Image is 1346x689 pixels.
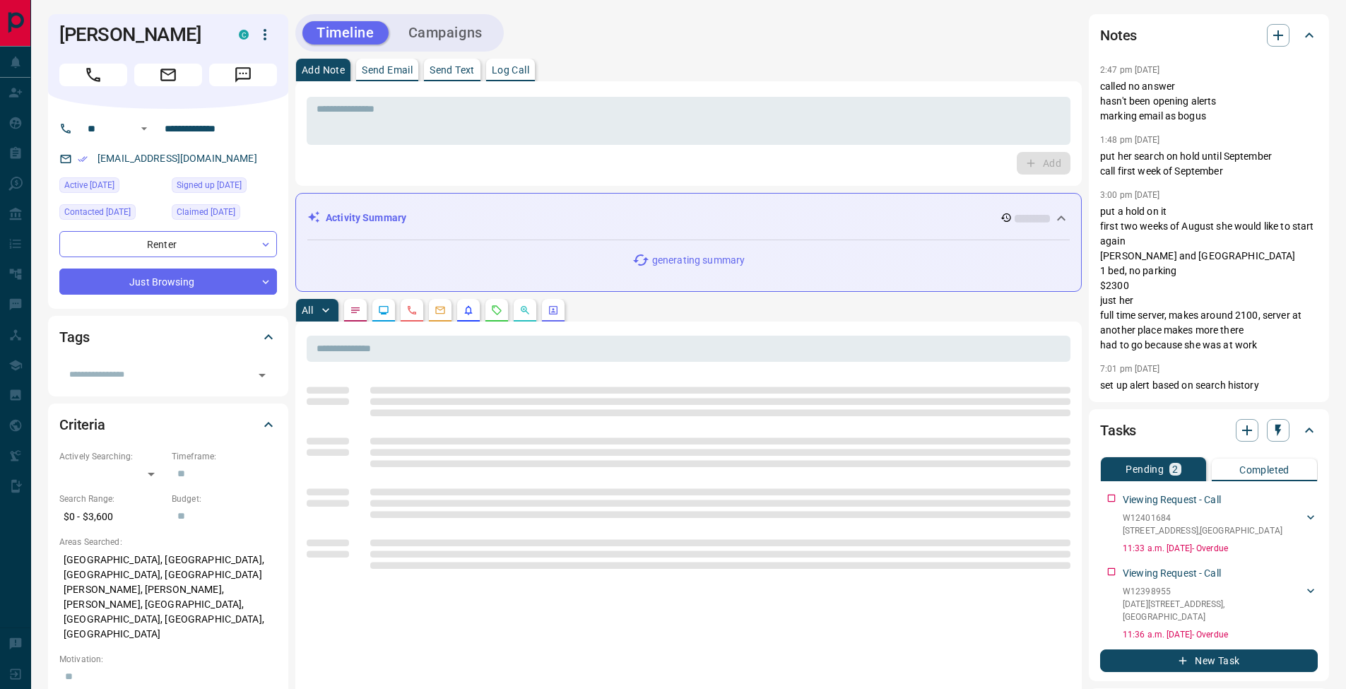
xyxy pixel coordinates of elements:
button: Open [252,365,272,385]
button: New Task [1100,649,1318,672]
div: condos.ca [239,30,249,40]
p: [DATE][STREET_ADDRESS] , [GEOGRAPHIC_DATA] [1123,598,1304,623]
p: Viewing Request - Call [1123,493,1221,507]
p: Timeframe: [172,450,277,463]
p: Pending [1126,464,1164,474]
div: Mon Mar 07 2022 [172,177,277,197]
a: [EMAIL_ADDRESS][DOMAIN_NAME] [98,153,257,164]
p: $0 - $3,600 [59,505,165,529]
p: Send Text [430,65,475,75]
svg: Emails [435,305,446,316]
svg: Opportunities [519,305,531,316]
p: put a hold on it first two weeks of August she would like to start again [PERSON_NAME] and [GEOGR... [1100,204,1318,353]
svg: Notes [350,305,361,316]
h2: Criteria [59,413,105,436]
div: Tasks [1100,413,1318,447]
svg: Agent Actions [548,305,559,316]
div: W12401684[STREET_ADDRESS],[GEOGRAPHIC_DATA] [1123,509,1318,540]
div: Criteria [59,408,277,442]
p: generating summary [652,253,745,268]
span: Claimed [DATE] [177,205,235,219]
p: [STREET_ADDRESS] , [GEOGRAPHIC_DATA] [1123,524,1282,537]
div: Just Browsing [59,269,277,295]
p: 11:36 a.m. [DATE] - Overdue [1123,628,1318,641]
h2: Tags [59,326,89,348]
p: Send Email [362,65,413,75]
div: Sat Sep 13 2025 [59,177,165,197]
svg: Requests [491,305,502,316]
p: 1:48 pm [DATE] [1100,135,1160,145]
p: Areas Searched: [59,536,277,548]
div: Fri Jun 30 2023 [172,204,277,224]
span: Contacted [DATE] [64,205,131,219]
div: Notes [1100,18,1318,52]
p: [GEOGRAPHIC_DATA], [GEOGRAPHIC_DATA], [GEOGRAPHIC_DATA], [GEOGRAPHIC_DATA][PERSON_NAME], [PERSON_... [59,548,277,646]
h1: [PERSON_NAME] [59,23,218,46]
div: Thu Sep 14 2023 [59,204,165,224]
p: 11:33 a.m. [DATE] - Overdue [1123,542,1318,555]
p: 7:01 pm [DATE] [1100,364,1160,374]
h2: Tasks [1100,419,1136,442]
h2: Notes [1100,24,1137,47]
p: 2 [1172,464,1178,474]
p: Completed [1239,465,1289,475]
span: Active [DATE] [64,178,114,192]
p: Viewing Request - Call [1123,566,1221,581]
span: Message [209,64,277,86]
p: All [302,305,313,315]
p: called no answer hasn't been opening alerts marking email as bogus [1100,79,1318,124]
span: Signed up [DATE] [177,178,242,192]
p: Budget: [172,493,277,505]
p: W12398955 [1123,585,1304,598]
p: Actively Searching: [59,450,165,463]
svg: Listing Alerts [463,305,474,316]
p: put her search on hold until September call first week of September [1100,149,1318,179]
p: 3:00 pm [DATE] [1100,190,1160,200]
div: Activity Summary [307,205,1070,231]
p: W12401684 [1123,512,1282,524]
div: Tags [59,320,277,354]
p: Search Range: [59,493,165,505]
p: Motivation: [59,653,277,666]
p: set up alert based on search history [1100,378,1318,393]
div: W12398955[DATE][STREET_ADDRESS],[GEOGRAPHIC_DATA] [1123,582,1318,626]
button: Campaigns [394,21,497,45]
p: Activity Summary [326,211,406,225]
span: Email [134,64,202,86]
span: Call [59,64,127,86]
p: Log Call [492,65,529,75]
svg: Lead Browsing Activity [378,305,389,316]
p: 2:47 pm [DATE] [1100,65,1160,75]
button: Timeline [302,21,389,45]
svg: Calls [406,305,418,316]
div: Renter [59,231,277,257]
button: Open [136,120,153,137]
p: Add Note [302,65,345,75]
svg: Email Verified [78,154,88,164]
